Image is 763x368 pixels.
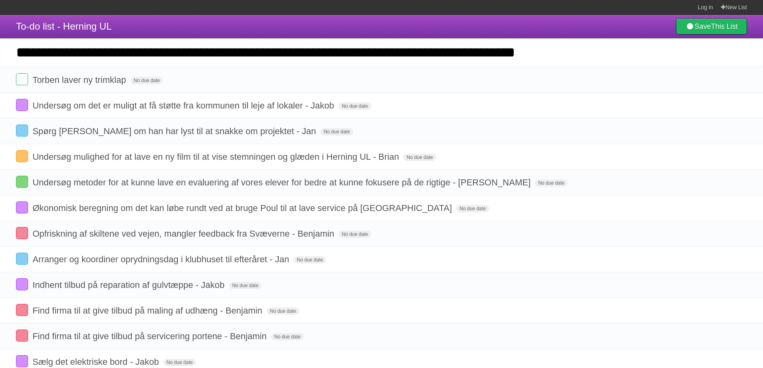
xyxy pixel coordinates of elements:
[267,308,299,315] span: No due date
[16,21,112,32] span: To-do list - Herning UL
[32,280,226,290] span: Indhent tilbud på reparation af gulvtæppe - Jakob
[16,253,28,265] label: Done
[339,231,371,238] span: No due date
[32,357,161,367] span: Sælg det elektriske bord - Jakob
[32,203,454,213] span: Økonomisk beregning om det kan løbe rundt ved at bruge Poul til at lave service på [GEOGRAPHIC_DATA]
[32,75,128,85] span: Torben laver ny trimklap
[32,331,269,341] span: Find firma til at give tilbud på servicering portene - Benjamin
[32,152,401,162] span: Undersøg mulighed for at lave en ny film til at vise stemningen og glæden i Herning UL - Brian
[294,256,326,263] span: No due date
[16,355,28,367] label: Done
[32,101,336,111] span: Undersøg om det er muligt at få støtte fra kommunen til leje af lokaler - Jakob
[32,306,264,316] span: Find firma til at give tilbud på maling af udhæng - Benjamin
[16,99,28,111] label: Done
[32,177,533,187] span: Undersøg metoder for at kunne lave en evaluering af vores elever for bedre at kunne fokusere på d...
[163,359,196,366] span: No due date
[16,278,28,290] label: Done
[16,201,28,213] label: Done
[320,128,353,135] span: No due date
[32,229,336,239] span: Opfriskning af skiltene ved vejen, mangler feedback fra Svæverne - Benjamin
[229,282,262,289] span: No due date
[535,179,568,187] span: No due date
[32,254,291,264] span: Arranger og koordiner oprydningsdag i klubhuset til efteråret - Jan
[16,73,28,85] label: Done
[271,333,304,340] span: No due date
[32,126,318,136] span: Spørg [PERSON_NAME] om han har lyst til at snakke om projektet - Jan
[711,22,738,30] b: This List
[676,18,747,34] a: SaveThis List
[16,176,28,188] label: Done
[16,330,28,342] label: Done
[16,227,28,239] label: Done
[16,125,28,137] label: Done
[338,103,371,110] span: No due date
[456,205,489,212] span: No due date
[403,154,436,161] span: No due date
[131,77,163,84] span: No due date
[16,304,28,316] label: Done
[16,150,28,162] label: Done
